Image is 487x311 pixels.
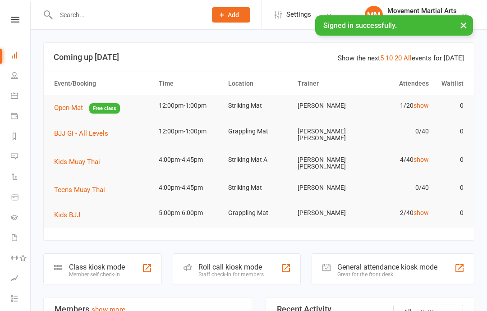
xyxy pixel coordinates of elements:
td: 4:00pm-4:45pm [155,149,224,170]
td: 2/40 [363,202,432,224]
div: General attendance kiosk mode [337,263,437,271]
td: Grappling Mat [224,121,294,142]
a: 5 [380,54,384,62]
a: Dashboard [11,46,31,66]
a: Calendar [11,87,31,107]
div: Great for the front desk [337,271,437,278]
a: Assessments [11,269,31,289]
th: Location [224,72,294,95]
a: show [413,209,429,216]
span: Teens Muay Thai [54,186,105,194]
div: Movement Martial Arts [387,7,457,15]
span: BJJ Gi - All Levels [54,129,108,137]
button: × [455,15,472,35]
td: 0/40 [363,121,432,142]
span: Settings [286,5,311,25]
td: [PERSON_NAME] [294,177,363,198]
a: Payments [11,107,31,127]
a: 10 [386,54,393,62]
div: MM [365,6,383,24]
div: Movement Martial arts [387,15,457,23]
div: Member self check-in [69,271,125,278]
button: Teens Muay Thai [54,184,111,195]
td: [PERSON_NAME] [294,202,363,224]
button: Add [212,7,250,23]
th: Trainer [294,72,363,95]
a: show [413,102,429,109]
a: Product Sales [11,188,31,208]
td: 0 [433,202,468,224]
td: Striking Mat A [224,149,294,170]
div: Roll call kiosk mode [198,263,264,271]
td: 0/40 [363,177,432,198]
button: BJJ Gi - All Levels [54,128,115,139]
td: 1/20 [363,95,432,116]
td: [PERSON_NAME] [294,95,363,116]
th: Event/Booking [50,72,155,95]
td: [PERSON_NAME] [PERSON_NAME] [294,121,363,149]
span: Kids BJJ [54,211,80,219]
h3: Coming up [DATE] [54,53,464,62]
input: Search... [53,9,200,21]
button: Kids Muay Thai [54,156,106,167]
div: Class kiosk mode [69,263,125,271]
button: Open MatFree class [54,102,120,114]
a: show [413,156,429,163]
a: All [404,54,412,62]
span: Signed in successfully. [323,21,397,30]
td: 12:00pm-1:00pm [155,121,224,142]
span: Add [228,11,239,18]
td: Grappling Mat [224,202,294,224]
a: 20 [395,54,402,62]
div: Show the next events for [DATE] [338,53,464,64]
td: 0 [433,177,468,198]
div: Staff check-in for members [198,271,264,278]
a: People [11,66,31,87]
td: Striking Mat [224,95,294,116]
td: 0 [433,149,468,170]
td: 12:00pm-1:00pm [155,95,224,116]
td: 5:00pm-6:00pm [155,202,224,224]
td: Striking Mat [224,177,294,198]
span: Free class [89,103,120,114]
td: [PERSON_NAME] [PERSON_NAME] [294,149,363,178]
th: Time [155,72,224,95]
td: 0 [433,95,468,116]
a: Reports [11,127,31,147]
td: 4/40 [363,149,432,170]
span: Open Mat [54,104,83,112]
td: 0 [433,121,468,142]
th: Waitlist [433,72,468,95]
button: Kids BJJ [54,210,87,220]
td: 4:00pm-4:45pm [155,177,224,198]
th: Attendees [363,72,432,95]
span: Kids Muay Thai [54,158,100,166]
